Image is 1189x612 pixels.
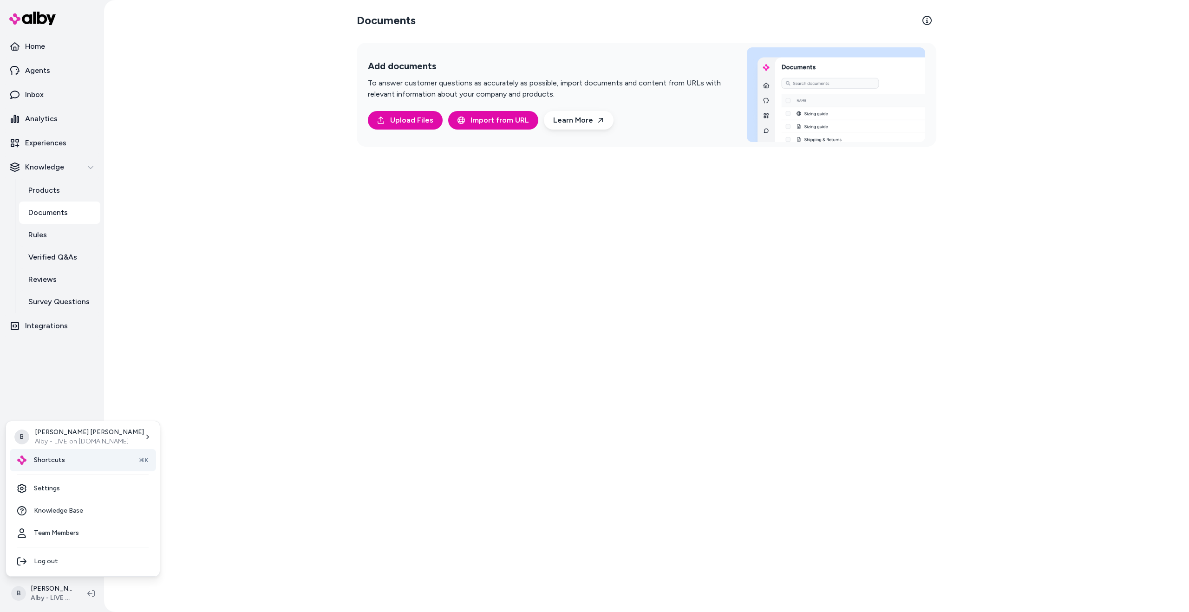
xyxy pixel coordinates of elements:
[139,456,149,464] span: ⌘K
[35,437,144,446] p: Alby - LIVE on [DOMAIN_NAME]
[34,506,83,515] span: Knowledge Base
[14,430,29,444] span: B
[34,456,65,465] span: Shortcuts
[10,477,156,500] a: Settings
[10,522,156,544] a: Team Members
[35,428,144,437] p: [PERSON_NAME] [PERSON_NAME]
[17,456,26,465] img: alby Logo
[10,550,156,573] div: Log out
